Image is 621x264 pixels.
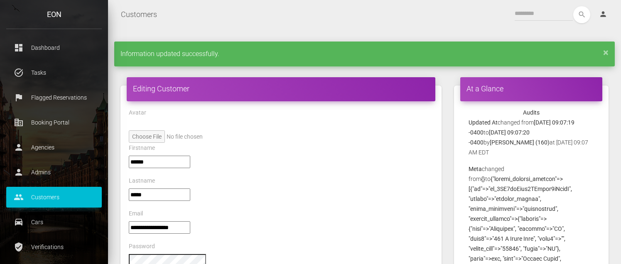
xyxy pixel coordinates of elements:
[12,191,96,203] p: Customers
[6,237,102,257] a: verified_user Verifications
[573,6,590,23] button: search
[12,91,96,104] p: Flagged Reservations
[129,144,155,152] label: Firstname
[12,66,96,79] p: Tasks
[469,119,498,126] b: Updated At
[6,62,102,83] a: task_alt Tasks
[599,10,607,18] i: person
[129,242,155,251] label: Password
[523,109,540,116] strong: Audits
[469,129,530,146] b: [DATE] 09:07:20 -0400
[12,116,96,129] p: Booking Portal
[129,210,143,218] label: Email
[6,87,102,108] a: flag Flagged Reservations
[481,176,485,182] b: {}
[12,241,96,253] p: Verifications
[469,117,594,157] p: changed from to by at [DATE] 09:07 AM EDT
[593,6,615,23] a: person
[129,109,146,117] label: Avatar
[12,166,96,178] p: Admins
[12,216,96,228] p: Cars
[6,187,102,208] a: people Customers
[133,83,429,94] h4: Editing Customer
[121,4,157,25] a: Customers
[469,166,482,172] b: Meta
[12,42,96,54] p: Dashboard
[114,42,615,66] div: Information updated successfully.
[129,177,155,185] label: Lastname
[12,141,96,154] p: Agencies
[6,37,102,58] a: dashboard Dashboard
[6,112,102,133] a: corporate_fare Booking Portal
[490,139,550,146] b: [PERSON_NAME] (160)
[6,162,102,183] a: person Admins
[6,137,102,158] a: person Agencies
[6,212,102,232] a: drive_eta Cars
[466,83,596,94] h4: At a Glance
[603,50,609,55] a: ×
